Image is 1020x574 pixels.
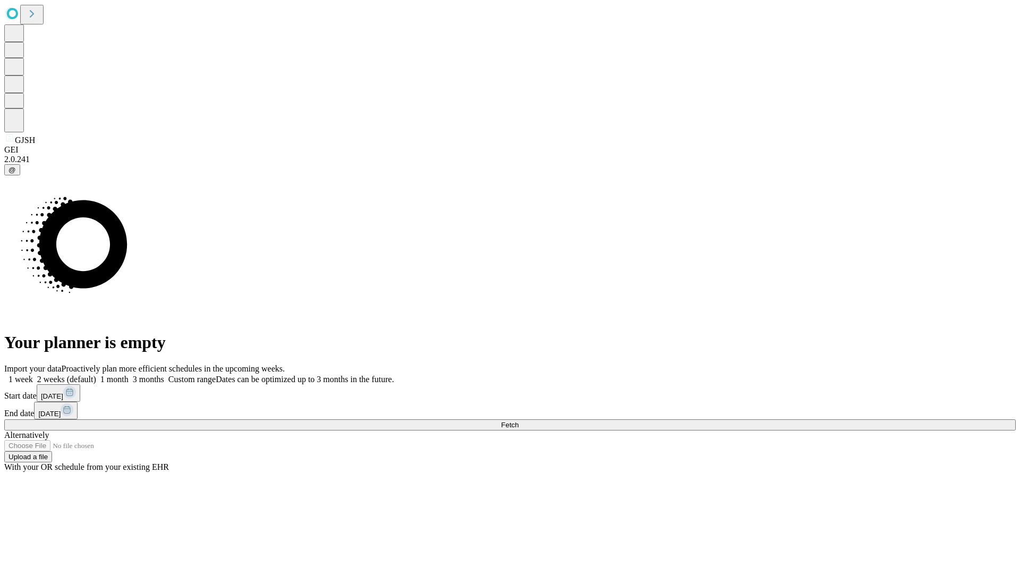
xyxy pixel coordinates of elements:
span: 1 month [100,375,129,384]
div: Start date [4,384,1016,402]
button: Fetch [4,419,1016,430]
span: With your OR schedule from your existing EHR [4,462,169,471]
div: GEI [4,145,1016,155]
div: 2.0.241 [4,155,1016,164]
button: @ [4,164,20,175]
span: @ [8,166,16,174]
span: [DATE] [38,410,61,418]
span: Dates can be optimized up to 3 months in the future. [216,375,394,384]
button: [DATE] [34,402,78,419]
span: [DATE] [41,392,63,400]
span: 2 weeks (default) [37,375,96,384]
div: End date [4,402,1016,419]
span: Proactively plan more efficient schedules in the upcoming weeks. [62,364,285,373]
button: [DATE] [37,384,80,402]
span: Fetch [501,421,518,429]
h1: Your planner is empty [4,333,1016,352]
span: 1 week [8,375,33,384]
span: Custom range [168,375,216,384]
span: Import your data [4,364,62,373]
button: Upload a file [4,451,52,462]
span: Alternatively [4,430,49,440]
span: GJSH [15,136,35,145]
span: 3 months [133,375,164,384]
